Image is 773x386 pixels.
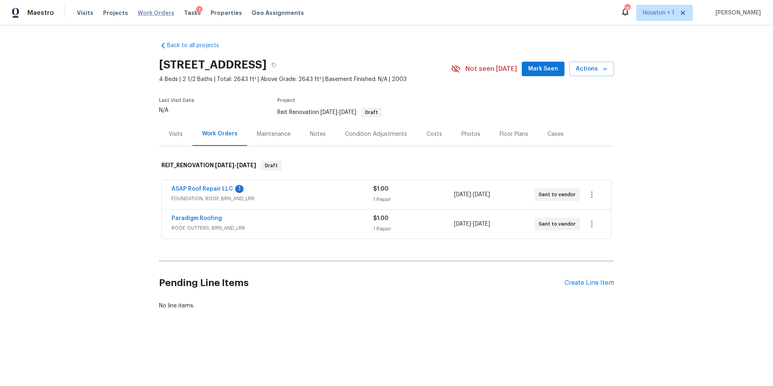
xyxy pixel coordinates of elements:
span: Sent to vendor [539,220,579,228]
span: Houston + 1 [643,9,674,17]
span: Maestro [27,9,54,17]
span: Draft [262,162,281,170]
div: N/A [159,108,194,113]
span: - [454,191,490,199]
div: Floor Plans [500,130,528,138]
span: $1.00 [373,186,389,192]
div: Work Orders [202,130,238,138]
div: No line items. [159,302,614,310]
span: [PERSON_NAME] [712,9,761,17]
span: Work Orders [138,9,174,17]
span: Tasks [184,10,201,16]
span: [DATE] [237,162,256,168]
a: ASAP Roof Repair LLC [172,186,233,192]
span: [DATE] [320,110,337,115]
div: 1 [235,185,244,193]
span: [DATE] [473,192,490,197]
span: [DATE] [215,162,234,168]
span: [DATE] [454,221,471,227]
div: Maintenance [257,130,291,138]
div: Condition Adjustments [345,130,407,138]
span: FOUNDATION, ROOF, BRN_AND_LRR [172,195,373,203]
span: Not seen [DATE] [465,65,517,73]
div: REIT_RENOVATION [DATE]-[DATE]Draft [159,153,614,178]
span: [DATE] [473,221,490,227]
span: 4 Beds | 2 1/2 Baths | Total: 2643 ft² | Above Grade: 2643 ft² | Basement Finished: N/A | 2003 [159,75,451,83]
button: Mark Seen [522,62,564,77]
span: Last Visit Date [159,98,194,103]
span: Mark Seen [528,64,558,74]
span: - [215,162,256,168]
div: Visits [169,130,183,138]
span: [DATE] [339,110,356,115]
a: Back to all projects [159,42,236,50]
span: Visits [77,9,93,17]
h6: REIT_RENOVATION [161,161,256,170]
div: Photos [461,130,480,138]
div: Notes [310,130,326,138]
div: 1 Repair [373,195,454,203]
span: Project [277,98,295,103]
h2: Pending Line Items [159,264,564,302]
button: Copy Address [267,58,281,72]
span: - [454,220,490,228]
span: ROOF, GUTTERS, BRN_AND_LRR [172,224,373,232]
button: Actions [569,62,614,77]
span: Actions [576,64,608,74]
div: Create Line Item [564,279,614,287]
span: Draft [362,110,381,115]
div: 1 [196,6,203,14]
div: Costs [426,130,442,138]
span: Sent to vendor [539,191,579,199]
span: Projects [103,9,128,17]
span: Geo Assignments [252,9,304,17]
span: $1.00 [373,216,389,221]
div: 1 Repair [373,225,454,233]
span: Reit Renovation [277,110,382,115]
h2: [STREET_ADDRESS] [159,61,267,69]
a: Paradigm Roofing [172,216,222,221]
span: Properties [211,9,242,17]
div: Cases [548,130,564,138]
div: 18 [624,5,630,13]
span: [DATE] [454,192,471,197]
span: - [320,110,356,115]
